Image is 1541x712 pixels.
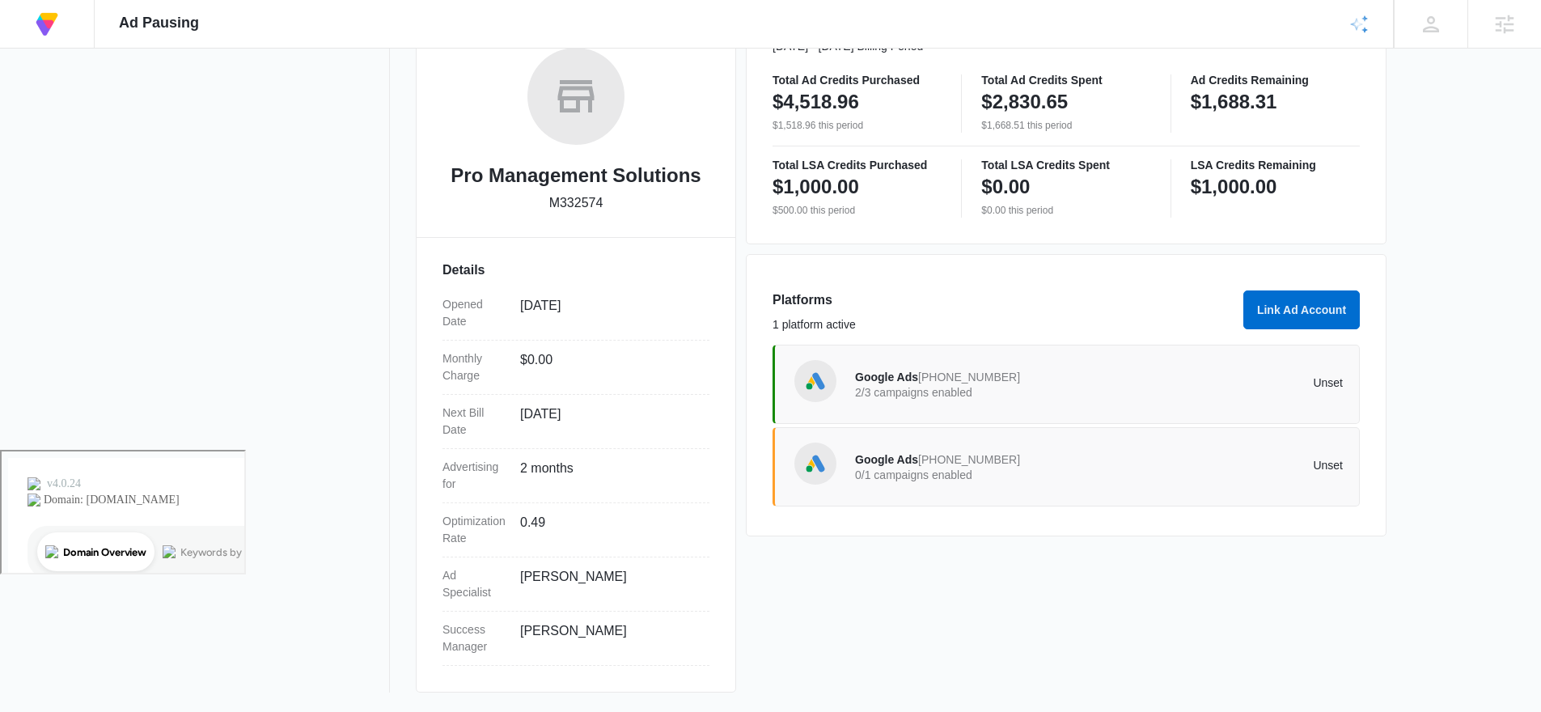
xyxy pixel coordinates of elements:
div: Domain: [DOMAIN_NAME] [42,42,178,55]
dt: Monthly Charge [442,350,507,384]
p: Unset [1099,460,1344,471]
h3: Platforms [773,290,1234,310]
p: Unset [1099,377,1344,388]
img: Google Ads [803,451,828,476]
a: Google AdsGoogle Ads[PHONE_NUMBER]0/1 campaigns enabledUnset [773,427,1360,506]
p: M332574 [549,193,603,213]
span: [PHONE_NUMBER] [918,371,1020,384]
a: Google AdsGoogle Ads[PHONE_NUMBER]2/3 campaigns enabledUnset [773,345,1360,424]
div: v 4.0.24 [45,26,79,39]
img: Google Ads [803,369,828,393]
dd: 2 months [520,459,696,493]
div: Ad Specialist[PERSON_NAME] [442,557,709,612]
p: LSA Credits Remaining [1191,159,1360,171]
span: Ad Pausing [119,15,199,32]
p: $500.00 this period [773,203,942,218]
span: Google Ads [855,453,918,466]
p: $1,668.51 this period [981,118,1150,133]
p: 1 platform active [773,316,1234,333]
span: [PHONE_NUMBER] [918,453,1020,466]
img: tab_keywords_by_traffic_grey.svg [161,94,174,107]
dt: Optimization Rate [442,513,507,547]
dd: [DATE] [520,405,696,439]
dd: 0.49 [520,513,696,547]
p: $1,688.31 [1191,89,1277,115]
p: Total Ad Credits Spent [981,74,1150,86]
div: Advertising for2 months [442,449,709,503]
dt: Next Bill Date [442,405,507,439]
p: $1,518.96 this period [773,118,942,133]
dt: Opened Date [442,296,507,330]
p: 0/1 campaigns enabled [855,469,1099,481]
div: Next Bill Date[DATE] [442,395,709,449]
img: logo_orange.svg [26,26,39,39]
dd: $0.00 [520,350,696,384]
div: Keywords by Traffic [179,95,273,106]
p: $1,000.00 [773,174,859,200]
dd: [DATE] [520,296,696,330]
p: $4,518.96 [773,89,859,115]
p: 2/3 campaigns enabled [855,387,1099,398]
div: Success Manager[PERSON_NAME] [442,612,709,666]
dt: Success Manager [442,621,507,655]
h3: Details [442,261,709,280]
p: $1,000.00 [1191,174,1277,200]
div: Optimization Rate0.49 [442,503,709,557]
div: Domain Overview [61,95,145,106]
p: $0.00 [981,174,1030,200]
span: Google Ads [855,371,918,384]
button: Link Ad Account [1243,290,1360,329]
h2: Pro Management Solutions [451,161,701,190]
img: website_grey.svg [26,42,39,55]
div: Monthly Charge$0.00 [442,341,709,395]
img: tab_domain_overview_orange.svg [44,94,57,107]
div: Opened Date[DATE] [442,286,709,341]
dt: Advertising for [442,459,507,493]
dd: [PERSON_NAME] [520,567,696,601]
p: $0.00 this period [981,203,1150,218]
p: Total Ad Credits Purchased [773,74,942,86]
dd: [PERSON_NAME] [520,621,696,655]
p: $2,830.65 [981,89,1068,115]
p: Total LSA Credits Spent [981,159,1150,171]
p: Total LSA Credits Purchased [773,159,942,171]
p: Ad Credits Remaining [1191,74,1360,86]
img: Volusion [32,10,61,39]
dt: Ad Specialist [442,567,507,601]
